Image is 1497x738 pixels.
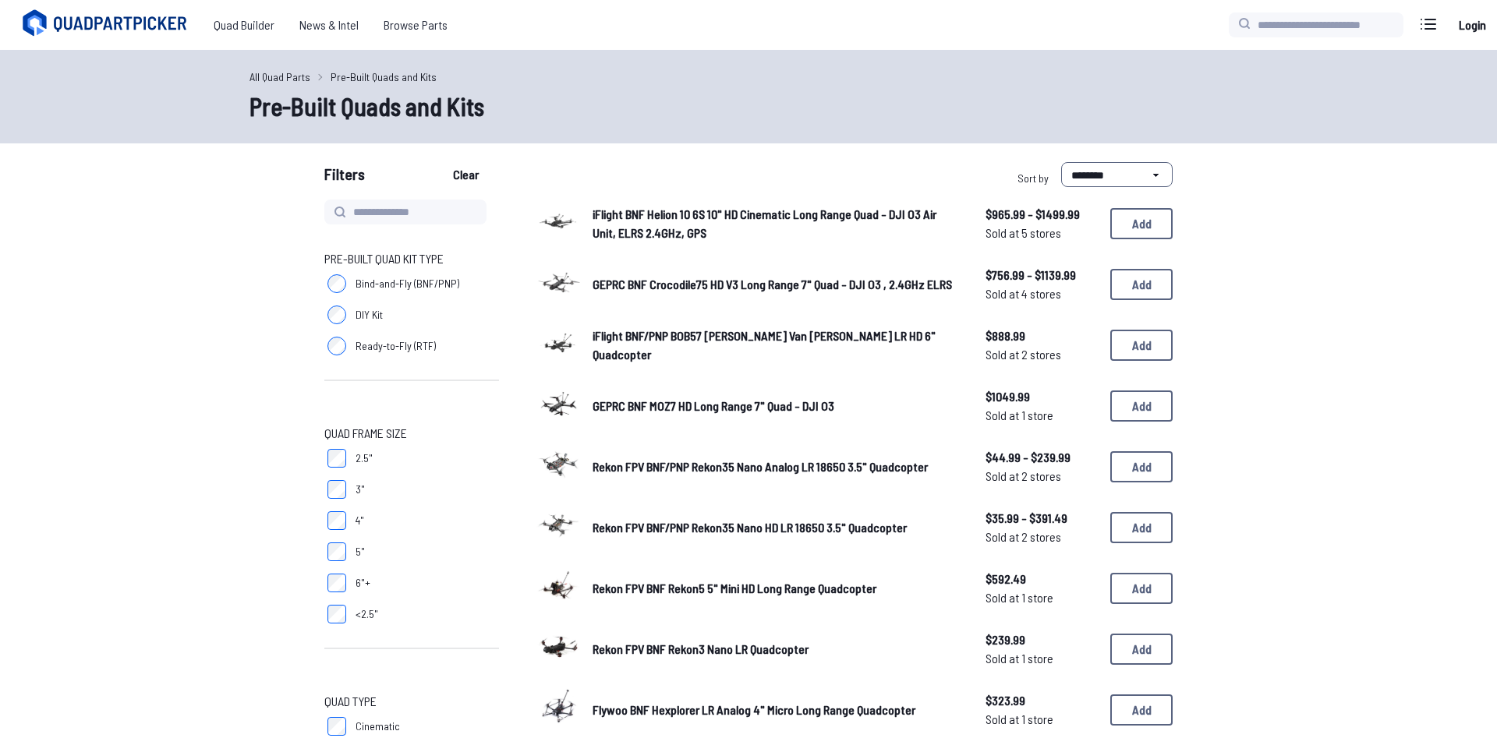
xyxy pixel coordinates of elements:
span: Rekon FPV BNF/PNP Rekon35 Nano HD LR 18650 3.5" Quadcopter [593,520,907,535]
a: All Quad Parts [249,69,310,85]
a: image [536,200,580,248]
span: $239.99 [986,630,1098,649]
span: <2.5" [356,606,378,622]
img: image [536,443,580,486]
span: Sold at 1 store [986,406,1098,425]
span: $592.49 [986,570,1098,588]
span: Bind-and-Fly (BNF/PNP) [356,276,459,291]
img: image [536,503,580,547]
img: image [536,382,580,425]
button: Add [1110,390,1173,422]
img: image [536,200,580,243]
span: Ready-to-Fly (RTF) [356,338,436,354]
button: Add [1110,694,1173,726]
span: Cinematic [356,719,400,734]
span: Flywoo BNF Hexplorer LR Analog 4" Micro Long Range Quadcopter [593,702,915,717]
a: Rekon FPV BNF Rekon3 Nano LR Quadcopter [593,640,961,659]
a: image [536,382,580,430]
a: Login [1453,9,1491,41]
span: Sold at 2 stores [986,528,1098,546]
img: image [536,260,580,304]
a: iFlight BNF/PNP BOB57 [PERSON_NAME] Van [PERSON_NAME] LR HD 6" Quadcopter [593,327,961,364]
span: 3" [356,482,365,497]
a: image [536,503,580,552]
input: 5" [327,542,346,561]
button: Add [1110,330,1173,361]
a: image [536,443,580,491]
button: Clear [440,162,492,187]
a: image [536,321,580,369]
input: DIY Kit [327,305,346,324]
span: $888.99 [986,327,1098,345]
a: Rekon FPV BNF/PNP Rekon35 Nano HD LR 18650 3.5" Quadcopter [593,518,961,537]
span: DIY Kit [356,307,383,323]
span: Sold at 1 store [986,710,1098,729]
input: Ready-to-Fly (RTF) [327,337,346,355]
input: 3" [327,480,346,499]
span: Quad Type [324,692,377,711]
a: Quad Builder [201,9,287,41]
input: Cinematic [327,717,346,736]
span: Sold at 2 stores [986,467,1098,486]
h1: Pre-Built Quads and Kits [249,87,1247,125]
span: Rekon FPV BNF Rekon3 Nano LR Quadcopter [593,641,809,656]
span: iFlight BNF/PNP BOB57 [PERSON_NAME] Van [PERSON_NAME] LR HD 6" Quadcopter [593,328,936,362]
input: 4" [327,511,346,530]
span: 5" [356,544,365,560]
span: Sold at 2 stores [986,345,1098,364]
input: <2.5" [327,605,346,623]
a: Browse Parts [371,9,460,41]
a: Rekon FPV BNF/PNP Rekon35 Nano Analog LR 18650 3.5" Quadcopter [593,457,961,476]
span: $323.99 [986,691,1098,710]
span: Sold at 4 stores [986,284,1098,303]
button: Add [1110,573,1173,604]
span: Sold at 1 store [986,649,1098,668]
img: image [536,321,580,365]
span: $756.99 - $1139.99 [986,266,1098,284]
a: image [536,260,580,309]
span: Quad Frame Size [324,424,407,443]
span: Filters [324,162,365,193]
span: Rekon FPV BNF Rekon5 5" Mini HD Long Range Quadcopter [593,581,876,595]
button: Add [1110,451,1173,482]
a: News & Intel [287,9,371,41]
span: $1049.99 [986,387,1098,406]
span: Pre-Built Quad Kit Type [324,249,444,268]
img: image [536,625,580,669]
span: 6"+ [356,575,370,591]
span: 2.5" [356,450,373,466]
a: image [536,564,580,613]
span: Rekon FPV BNF/PNP Rekon35 Nano Analog LR 18650 3.5" Quadcopter [593,459,928,474]
button: Add [1110,208,1173,239]
select: Sort by [1061,162,1173,187]
span: $965.99 - $1499.99 [986,205,1098,224]
a: image [536,625,580,673]
span: Sort by [1017,171,1049,185]
span: GEPRC BNF Crocodile75 HD V3 Long Range 7" Quad - DJI O3 , 2.4GHz ELRS [593,277,952,291]
a: GEPRC BNF MOZ7 HD Long Range 7" Quad - DJI O3 [593,397,961,415]
input: 2.5" [327,449,346,468]
a: GEPRC BNF Crocodile75 HD V3 Long Range 7" Quad - DJI O3 , 2.4GHz ELRS [593,275,961,294]
span: $35.99 - $391.49 [986,509,1098,528]
span: GEPRC BNF MOZ7 HD Long Range 7" Quad - DJI O3 [593,398,834,413]
button: Add [1110,634,1173,665]
button: Add [1110,512,1173,543]
input: 6"+ [327,574,346,592]
a: iFlight BNF Helion 10 6S 10" HD Cinematic Long Range Quad - DJI O3 Air Unit, ELRS 2.4GHz, GPS [593,205,961,242]
span: Sold at 1 store [986,588,1098,607]
img: image [536,564,580,608]
img: image [536,686,580,729]
a: Rekon FPV BNF Rekon5 5" Mini HD Long Range Quadcopter [593,579,961,598]
button: Add [1110,269,1173,300]
span: 4" [356,513,364,528]
a: Flywoo BNF Hexplorer LR Analog 4" Micro Long Range Quadcopter [593,701,961,719]
span: Sold at 5 stores [986,224,1098,242]
span: $44.99 - $239.99 [986,448,1098,467]
input: Bind-and-Fly (BNF/PNP) [327,274,346,293]
span: iFlight BNF Helion 10 6S 10" HD Cinematic Long Range Quad - DJI O3 Air Unit, ELRS 2.4GHz, GPS [593,207,936,240]
a: image [536,686,580,734]
a: Pre-Built Quads and Kits [331,69,437,85]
